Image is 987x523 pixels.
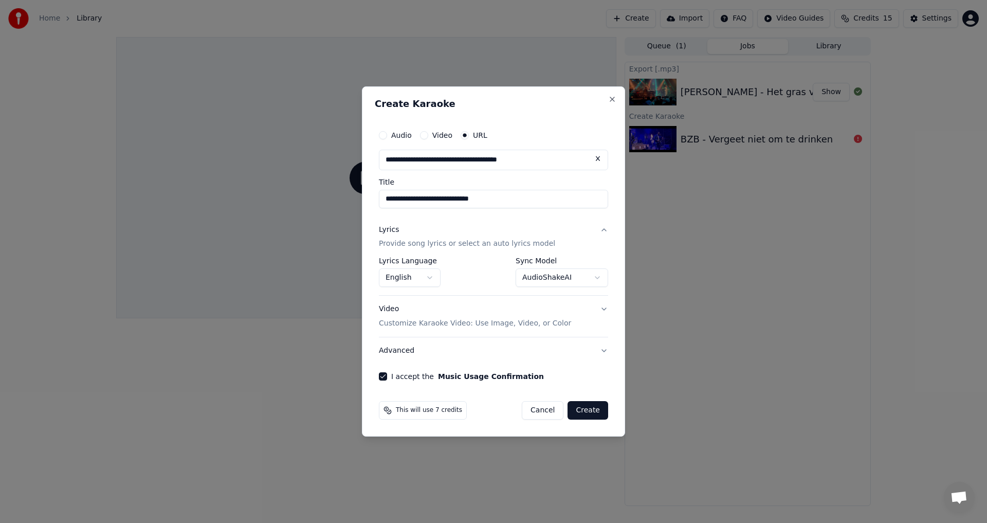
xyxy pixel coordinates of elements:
button: I accept the [438,373,544,380]
div: Lyrics [379,225,399,235]
button: Create [568,401,608,420]
label: Video [432,132,452,139]
button: VideoCustomize Karaoke Video: Use Image, Video, or Color [379,296,608,337]
label: Audio [391,132,412,139]
div: Video [379,304,571,329]
p: Provide song lyrics or select an auto lyrics model [379,239,555,249]
span: This will use 7 credits [396,406,462,414]
p: Customize Karaoke Video: Use Image, Video, or Color [379,318,571,329]
label: Lyrics Language [379,258,441,265]
label: URL [473,132,487,139]
button: Cancel [522,401,563,420]
button: Advanced [379,337,608,364]
button: LyricsProvide song lyrics or select an auto lyrics model [379,217,608,258]
div: LyricsProvide song lyrics or select an auto lyrics model [379,258,608,296]
label: I accept the [391,373,544,380]
label: Title [379,178,608,186]
h2: Create Karaoke [375,99,612,109]
label: Sync Model [516,258,608,265]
